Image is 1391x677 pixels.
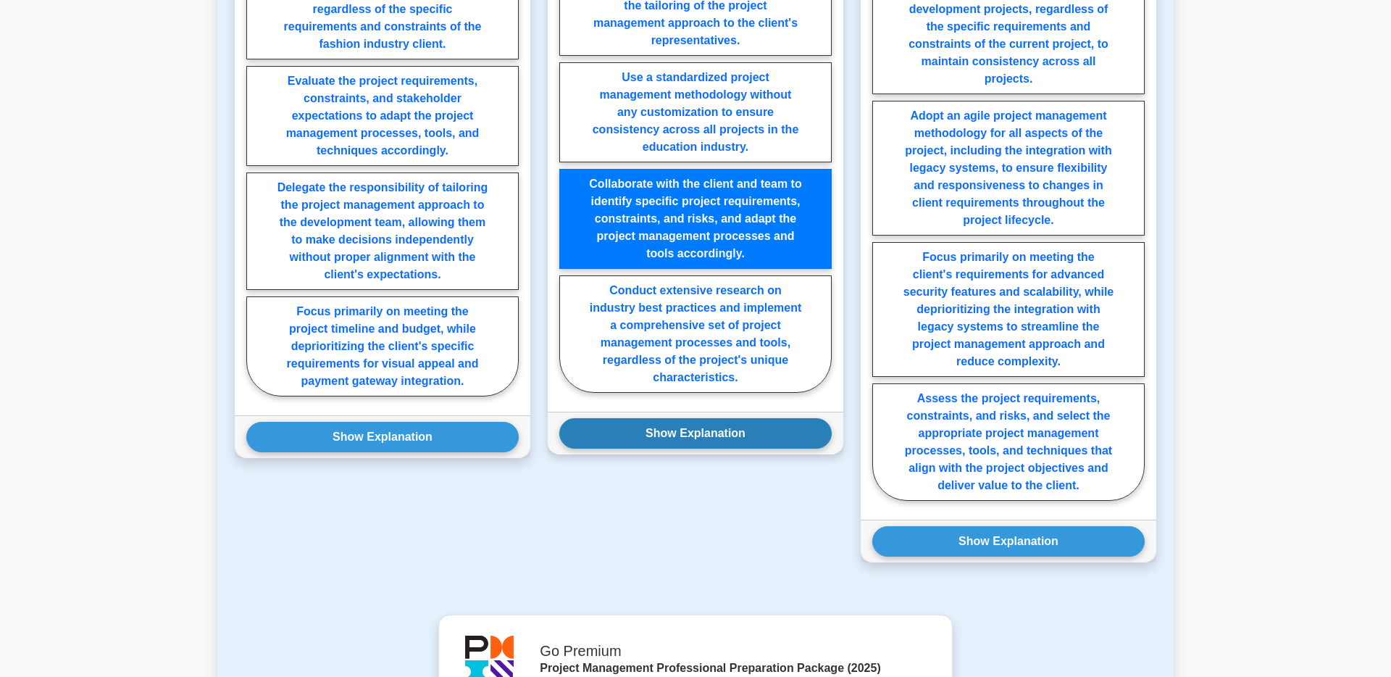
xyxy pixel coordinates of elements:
label: Collaborate with the client and team to identify specific project requirements, constraints, and ... [559,169,832,269]
label: Focus primarily on meeting the project timeline and budget, while deprioritizing the client's spe... [246,296,519,396]
label: Focus primarily on meeting the client's requirements for advanced security features and scalabili... [872,242,1145,377]
label: Use a standardized project management methodology without any customization to ensure consistency... [559,62,832,162]
label: Delegate the responsibility of tailoring the project management approach to the development team,... [246,173,519,290]
label: Adopt an agile project management methodology for all aspects of the project, including the integ... [872,101,1145,236]
label: Assess the project requirements, constraints, and risks, and select the appropriate project manag... [872,383,1145,501]
button: Show Explanation [559,418,832,449]
button: Show Explanation [872,526,1145,557]
label: Conduct extensive research on industry best practices and implement a comprehensive set of projec... [559,275,832,393]
label: Evaluate the project requirements, constraints, and stakeholder expectations to adapt the project... [246,66,519,166]
button: Show Explanation [246,422,519,452]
